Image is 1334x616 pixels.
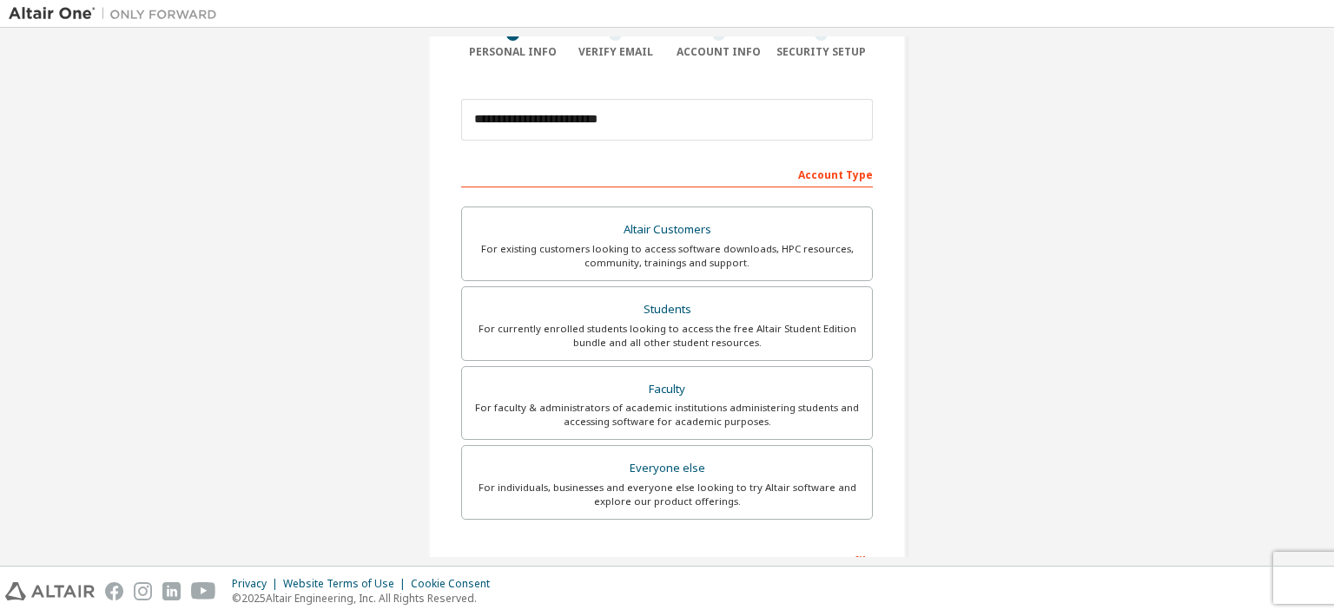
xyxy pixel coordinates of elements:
[472,456,862,481] div: Everyone else
[232,591,500,606] p: © 2025 Altair Engineering, Inc. All Rights Reserved.
[162,582,181,600] img: linkedin.svg
[411,577,500,591] div: Cookie Consent
[105,582,123,600] img: facebook.svg
[283,577,411,591] div: Website Terms of Use
[5,582,95,600] img: altair_logo.svg
[9,5,226,23] img: Altair One
[472,218,862,242] div: Altair Customers
[472,481,862,508] div: For individuals, businesses and everyone else looking to try Altair software and explore our prod...
[667,45,770,59] div: Account Info
[461,45,565,59] div: Personal Info
[461,160,873,187] div: Account Type
[472,242,862,270] div: For existing customers looking to access software downloads, HPC resources, community, trainings ...
[472,401,862,429] div: For faculty & administrators of academic institutions administering students and accessing softwa...
[472,322,862,350] div: For currently enrolled students looking to access the free Altair Student Edition bundle and all ...
[461,546,873,573] div: Your Profile
[134,582,152,600] img: instagram.svg
[565,45,668,59] div: Verify Email
[472,298,862,322] div: Students
[770,45,874,59] div: Security Setup
[232,577,283,591] div: Privacy
[191,582,216,600] img: youtube.svg
[472,377,862,402] div: Faculty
